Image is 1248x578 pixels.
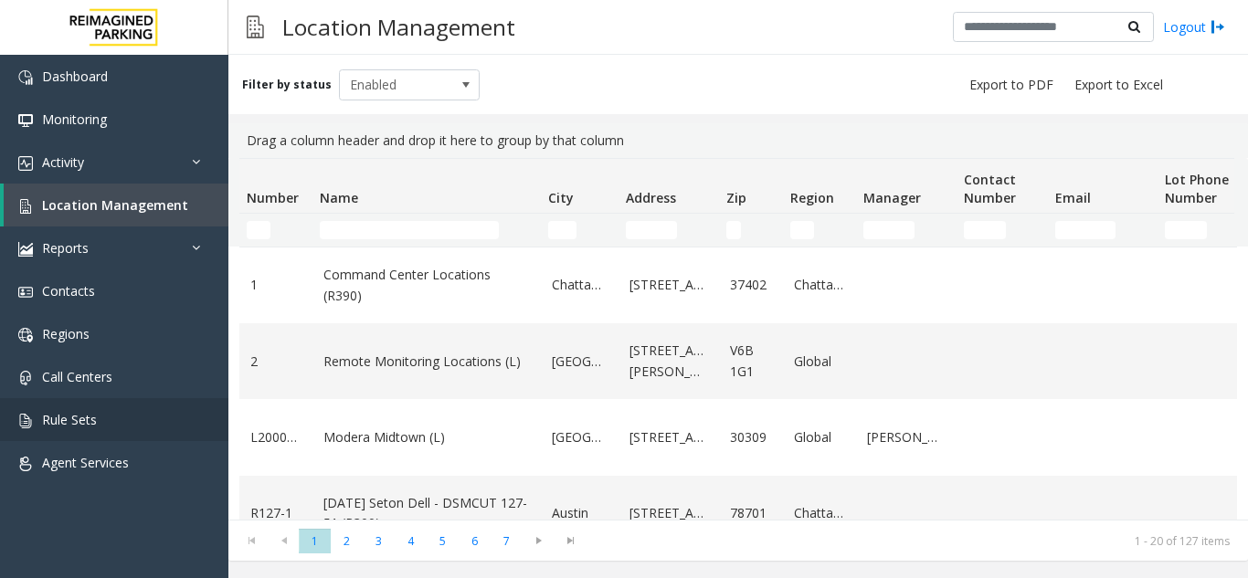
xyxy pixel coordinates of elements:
[730,503,772,523] a: 78701
[427,529,459,553] span: Page 5
[719,214,783,247] td: Zip Filter
[1048,214,1158,247] td: Email Filter
[783,214,856,247] td: Region Filter
[726,189,746,206] span: Zip
[18,285,33,300] img: 'icon'
[558,533,583,548] span: Go to the last page
[794,275,845,295] a: Chattanooga
[526,533,551,548] span: Go to the next page
[730,275,772,295] a: 37402
[42,454,129,471] span: Agent Services
[18,414,33,428] img: 'icon'
[42,153,84,171] span: Activity
[42,368,112,385] span: Call Centers
[323,265,530,306] a: Command Center Locations (R390)
[962,72,1061,98] button: Export to PDF
[1055,221,1116,239] input: Email Filter
[730,427,772,447] a: 30309
[863,221,915,239] input: Manager Filter
[250,352,301,372] a: 2
[250,503,301,523] a: R127-1
[299,529,331,553] span: Page 1
[42,110,107,128] span: Monitoring
[18,328,33,342] img: 'icon'
[541,214,619,247] td: City Filter
[320,221,499,239] input: Name Filter
[323,427,530,447] a: Modera Midtown (L)
[629,275,708,295] a: [STREET_ADDRESS]
[969,76,1053,94] span: Export to PDF
[629,503,708,523] a: [STREET_ADDRESS]
[1163,17,1225,37] a: Logout
[856,214,957,247] td: Manager Filter
[18,156,33,171] img: 'icon'
[247,5,264,49] img: pageIcon
[320,189,358,206] span: Name
[1074,76,1163,94] span: Export to Excel
[459,529,491,553] span: Page 6
[957,214,1048,247] td: Contact Number Filter
[1211,17,1225,37] img: logout
[491,529,523,553] span: Page 7
[42,239,89,257] span: Reports
[323,352,530,372] a: Remote Monitoring Locations (L)
[242,77,332,93] label: Filter by status
[340,70,451,100] span: Enabled
[790,221,814,239] input: Region Filter
[4,184,228,226] a: Location Management
[323,493,530,534] a: [DATE] Seton Dell - DSMCUT 127-51 (R390)
[228,158,1248,520] div: Data table
[964,221,1006,239] input: Contact Number Filter
[331,529,363,553] span: Page 2
[1055,189,1091,206] span: Email
[730,341,772,382] a: V6B 1G1
[42,196,188,214] span: Location Management
[794,503,845,523] a: Chattanooga
[18,70,33,85] img: 'icon'
[598,533,1230,549] kendo-pager-info: 1 - 20 of 127 items
[629,341,708,382] a: [STREET_ADDRESS][PERSON_NAME]
[863,189,921,206] span: Manager
[794,427,845,447] a: Global
[239,123,1237,158] div: Drag a column header and drop it here to group by that column
[867,427,946,447] a: [PERSON_NAME]
[790,189,834,206] span: Region
[312,214,541,247] td: Name Filter
[555,528,587,553] span: Go to the last page
[552,427,608,447] a: [GEOGRAPHIC_DATA]
[18,113,33,128] img: 'icon'
[239,214,312,247] td: Number Filter
[629,427,708,447] a: [STREET_ADDRESS]
[250,275,301,295] a: 1
[619,214,719,247] td: Address Filter
[548,189,574,206] span: City
[548,221,576,239] input: City Filter
[273,5,524,49] h3: Location Management
[964,171,1016,206] span: Contact Number
[552,352,608,372] a: [GEOGRAPHIC_DATA]
[395,529,427,553] span: Page 4
[726,221,741,239] input: Zip Filter
[626,221,677,239] input: Address Filter
[1165,171,1229,206] span: Lot Phone Number
[363,529,395,553] span: Page 3
[42,282,95,300] span: Contacts
[18,242,33,257] img: 'icon'
[523,528,555,553] span: Go to the next page
[18,371,33,385] img: 'icon'
[250,427,301,447] a: L20000500
[42,68,108,85] span: Dashboard
[42,411,97,428] span: Rule Sets
[1067,72,1170,98] button: Export to Excel
[1165,221,1207,239] input: Lot Phone Number Filter
[247,189,299,206] span: Number
[552,275,608,295] a: Chattanooga
[794,352,845,372] a: Global
[247,221,270,239] input: Number Filter
[18,199,33,214] img: 'icon'
[626,189,676,206] span: Address
[42,325,90,342] span: Regions
[18,457,33,471] img: 'icon'
[552,503,608,523] a: Austin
